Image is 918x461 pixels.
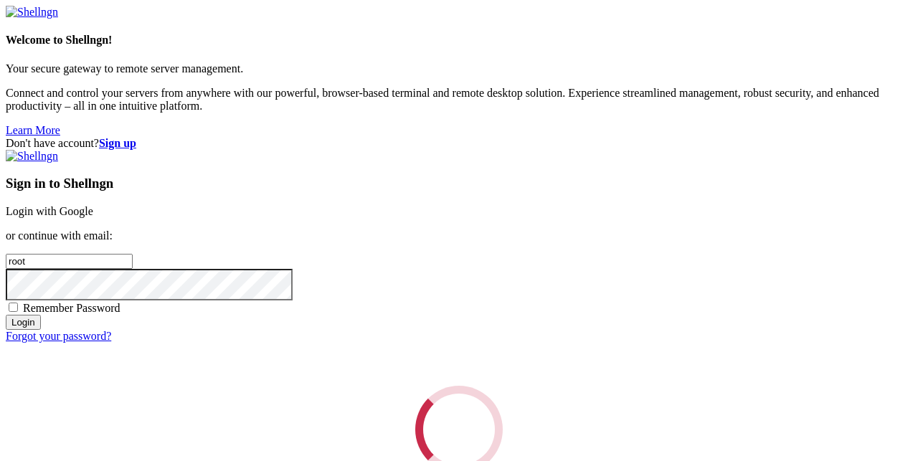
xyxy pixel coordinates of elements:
[6,87,912,113] p: Connect and control your servers from anywhere with our powerful, browser-based terminal and remo...
[6,229,912,242] p: or continue with email:
[9,303,18,312] input: Remember Password
[6,176,912,191] h3: Sign in to Shellngn
[6,315,41,330] input: Login
[6,62,912,75] p: Your secure gateway to remote server management.
[23,302,120,314] span: Remember Password
[6,124,60,136] a: Learn More
[6,150,58,163] img: Shellngn
[6,137,912,150] div: Don't have account?
[6,6,58,19] img: Shellngn
[6,34,912,47] h4: Welcome to Shellngn!
[6,254,133,269] input: Email address
[6,205,93,217] a: Login with Google
[99,137,136,149] a: Sign up
[6,330,111,342] a: Forgot your password?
